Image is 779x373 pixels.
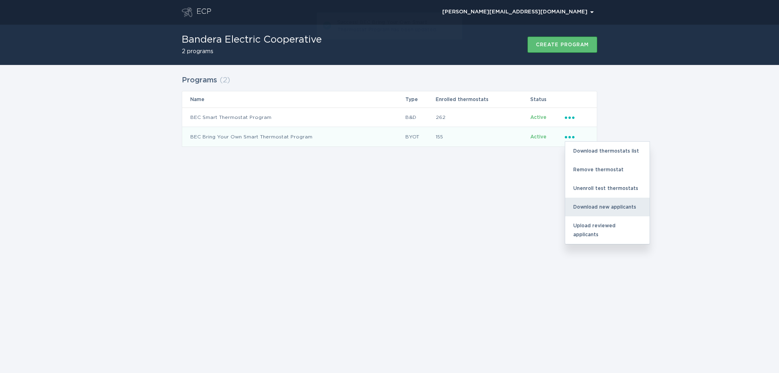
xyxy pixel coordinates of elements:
[442,10,594,15] div: [PERSON_NAME][EMAIL_ADDRESS][DOMAIN_NAME]
[182,91,405,108] th: Name
[182,127,597,147] tr: ae16546651324272bfc7927687d2fa4e
[527,37,597,53] button: Create program
[439,6,597,18] div: Popover menu
[530,115,547,120] span: Active
[536,42,589,47] div: Create program
[405,127,435,147] td: BYOT
[182,49,322,54] h2: 2 programs
[565,113,589,122] div: Popover menu
[565,198,650,216] div: Download new applicants
[435,127,530,147] td: 155
[435,108,530,127] td: 262
[530,134,547,139] span: Active
[182,127,405,147] td: BEC Bring Your Own Smart Thermostat Program
[182,91,597,108] tr: Table Headers
[182,108,597,127] tr: f33ceaee3fcb4cf7af107bc98b93423d
[182,73,217,88] h2: Programs
[182,108,405,127] td: BEC Smart Thermostat Program
[196,7,211,17] div: ECP
[530,91,564,108] th: Status
[182,35,322,45] h1: Bandera Electric Cooperative
[405,91,435,108] th: Type
[565,216,650,244] div: Upload reviewed applicants
[565,179,650,198] div: Unenroll test thermostats
[219,77,230,84] span: ( 2 )
[439,6,597,18] button: Open user account details
[337,19,456,33] div: Success! BEC Bring Your Own Smart Thermostat Program has been updated.
[565,160,650,179] div: Remove thermostat
[182,7,192,17] button: Go to dashboard
[405,108,435,127] td: B&D
[565,142,650,160] div: Download thermostats list
[435,91,530,108] th: Enrolled thermostats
